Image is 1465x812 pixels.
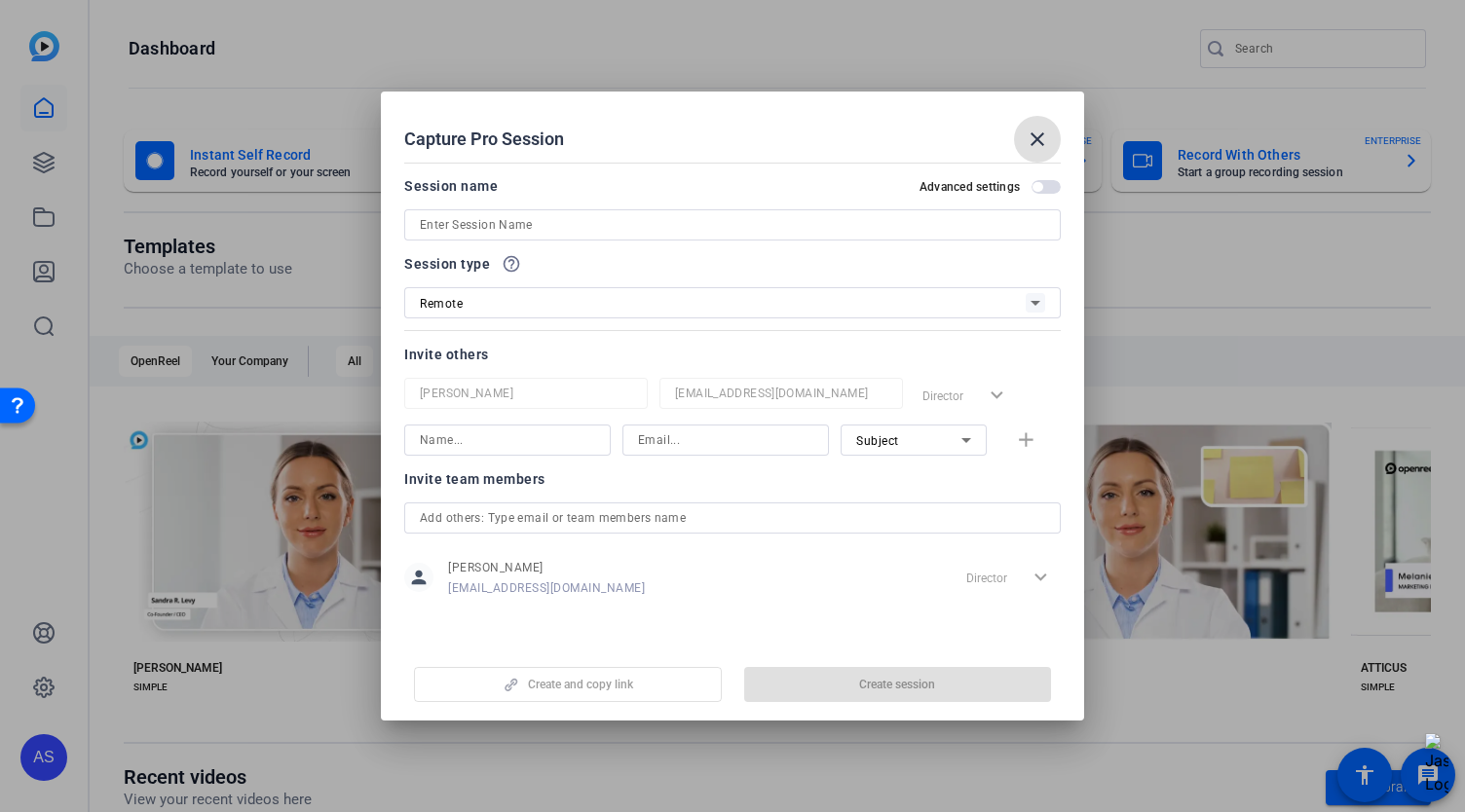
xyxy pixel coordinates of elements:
[920,179,1020,195] h2: Advanced settings
[420,428,595,452] input: Name...
[448,560,645,575] span: [PERSON_NAME]
[404,343,1061,366] div: Invite others
[420,213,1045,237] input: Enter Session Name
[420,297,463,311] span: Remote
[502,254,521,274] mat-icon: help_outline
[404,467,1061,491] div: Invite team members
[420,506,1045,530] input: Add others: Type email or team members name
[638,428,813,452] input: Email...
[675,382,887,405] input: Email...
[404,116,1061,163] div: Capture Pro Session
[856,434,899,448] span: Subject
[404,174,498,198] div: Session name
[420,382,632,405] input: Name...
[1026,128,1049,151] mat-icon: close
[404,563,433,592] mat-icon: person
[404,252,490,276] span: Session type
[448,580,645,596] span: [EMAIL_ADDRESS][DOMAIN_NAME]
